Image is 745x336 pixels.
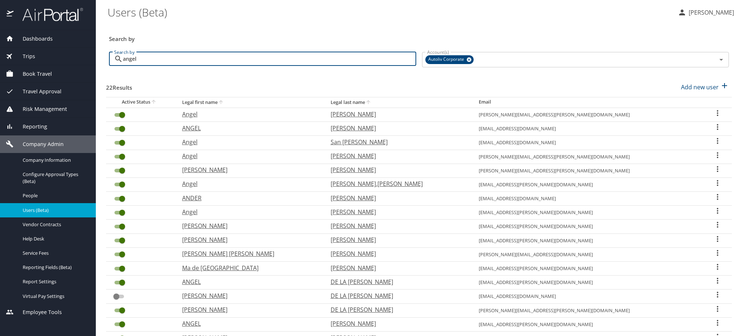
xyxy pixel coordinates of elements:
td: [EMAIL_ADDRESS][DOMAIN_NAME] [473,136,703,150]
th: Legal last name [325,97,473,108]
p: [PERSON_NAME] [331,194,464,202]
td: [PERSON_NAME][EMAIL_ADDRESS][PERSON_NAME][DOMAIN_NAME] [473,303,703,317]
p: [PERSON_NAME] [331,264,464,272]
td: [PERSON_NAME][EMAIL_ADDRESS][PERSON_NAME][DOMAIN_NAME] [473,108,703,122]
td: [EMAIL_ADDRESS][PERSON_NAME][DOMAIN_NAME] [473,234,703,247]
p: [PERSON_NAME] [182,221,316,230]
span: Employee Tools [14,308,62,316]
p: DE LA [PERSON_NAME] [331,277,464,286]
span: Configure Approval Types (Beta) [23,171,87,185]
p: ANDER [182,194,316,202]
p: Angel [182,138,316,146]
td: [EMAIL_ADDRESS][PERSON_NAME][DOMAIN_NAME] [473,220,703,234]
th: Legal first name [176,97,325,108]
span: Dashboards [14,35,53,43]
span: Company Information [23,157,87,164]
p: [PERSON_NAME] [331,221,464,230]
p: [PERSON_NAME] [182,291,316,300]
p: [PERSON_NAME] [331,235,464,244]
span: Reporting [14,123,47,131]
p: [PERSON_NAME] [182,165,316,174]
span: Autoliv Corporate [425,56,469,63]
td: [EMAIL_ADDRESS][PERSON_NAME][DOMAIN_NAME] [473,206,703,220]
button: [PERSON_NAME] [675,6,737,19]
button: Add new user [678,79,732,95]
p: Angel [182,179,316,188]
p: [PERSON_NAME] [331,152,464,160]
span: Users (Beta) [23,207,87,214]
p: [PERSON_NAME] [331,124,464,132]
span: Help Desk [23,235,87,242]
td: [EMAIL_ADDRESS][PERSON_NAME][DOMAIN_NAME] [473,178,703,191]
img: icon-airportal.png [7,7,14,22]
p: Angel [182,110,316,119]
p: Ma de [GEOGRAPHIC_DATA] [182,264,316,272]
td: [PERSON_NAME][EMAIL_ADDRESS][DOMAIN_NAME] [473,247,703,261]
img: airportal-logo.png [14,7,83,22]
p: [PERSON_NAME] [331,165,464,174]
span: Report Settings [23,278,87,285]
button: Open [716,55,726,65]
p: [PERSON_NAME] [331,208,464,216]
button: sort [218,99,225,106]
p: [PERSON_NAME].[PERSON_NAME] [331,179,464,188]
input: Search by name or email [123,52,416,66]
span: Trips [14,52,35,60]
span: People [23,192,87,199]
p: [PERSON_NAME] [331,110,464,119]
td: [EMAIL_ADDRESS][PERSON_NAME][DOMAIN_NAME] [473,262,703,276]
p: ANGEL [182,319,316,328]
span: Vendor Contracts [23,221,87,228]
td: [EMAIL_ADDRESS][DOMAIN_NAME] [473,290,703,303]
th: Email [473,97,703,108]
p: Angel [182,152,316,160]
span: Risk Management [14,105,67,113]
p: [PERSON_NAME] [PERSON_NAME] [182,249,316,258]
p: Angel [182,208,316,216]
span: Virtual Pay Settings [23,293,87,300]
p: ANGEL [182,277,316,286]
p: San [PERSON_NAME] [331,138,464,146]
td: [EMAIL_ADDRESS][DOMAIN_NAME] [473,122,703,136]
p: [PERSON_NAME] [331,319,464,328]
h3: Search by [109,30,729,43]
th: Active Status [106,97,176,108]
span: Company Admin [14,140,64,148]
span: Travel Approval [14,87,61,96]
td: [PERSON_NAME][EMAIL_ADDRESS][PERSON_NAME][DOMAIN_NAME] [473,164,703,178]
p: [PERSON_NAME] [182,305,316,314]
p: DE LA [PERSON_NAME] [331,291,464,300]
span: Service Fees [23,250,87,257]
h3: 22 Results [106,79,132,92]
button: sort [150,99,158,106]
p: [PERSON_NAME] [182,235,316,244]
td: [PERSON_NAME][EMAIL_ADDRESS][PERSON_NAME][DOMAIN_NAME] [473,150,703,164]
span: Reporting Fields (Beta) [23,264,87,271]
p: [PERSON_NAME] [686,8,734,17]
span: Book Travel [14,70,52,78]
p: DE LA [PERSON_NAME] [331,305,464,314]
td: [EMAIL_ADDRESS][PERSON_NAME][DOMAIN_NAME] [473,276,703,290]
td: [EMAIL_ADDRESS][DOMAIN_NAME] [473,192,703,206]
p: ANGEL [182,124,316,132]
p: Add new user [681,83,719,92]
div: Autoliv Corporate [425,55,474,64]
td: [EMAIL_ADDRESS][PERSON_NAME][DOMAIN_NAME] [473,317,703,331]
button: sort [365,99,372,106]
h1: Users (Beta) [108,1,672,23]
p: [PERSON_NAME] [331,249,464,258]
